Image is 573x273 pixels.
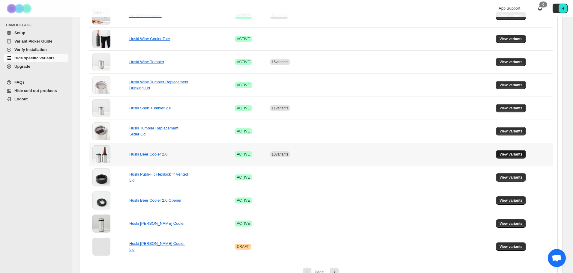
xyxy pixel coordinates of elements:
button: View variants [496,242,526,251]
img: Huski Beer Cooler 2.0 Opener [92,191,110,209]
text: H [562,7,564,10]
span: ACTIVE [237,152,250,157]
button: View variants [496,219,526,228]
span: ACTIVE [237,106,250,111]
a: Huski [PERSON_NAME] Cooler [129,221,185,226]
a: FAQs [4,78,68,87]
span: Setup [14,31,25,35]
span: Upgrade [14,64,30,69]
span: DRAFT [237,244,249,249]
img: Huski Wine Cooler Tote [92,30,110,48]
a: Huski Wine Tumbler Replacement Drinking Lid [129,80,188,90]
span: ACTIVE [237,175,250,180]
span: FAQs [14,80,25,85]
span: Variant Picker Guide [14,39,52,43]
img: Huski Push-Fit Flexilock™ Vented Lid [92,168,110,186]
img: Huski Short Tumbler 2.0 [92,99,110,117]
button: View variants [496,173,526,182]
button: Avatar with initials H [553,4,568,13]
a: Open chat [548,249,566,267]
a: 0 [537,5,543,11]
a: Huski Push-Fit Flexilock™ Vented Lid [129,172,188,182]
div: 0 [539,1,547,7]
button: View variants [496,35,526,43]
span: 10 variants [272,152,288,156]
span: View variants [499,106,523,111]
span: View variants [499,37,523,41]
button: View variants [496,127,526,135]
button: View variants [496,81,526,89]
span: Hide sold out products [14,88,57,93]
span: ACTIVE [237,221,250,226]
img: Huski Wine Tumbler [92,53,110,71]
span: Verify Installation [14,47,47,52]
span: View variants [499,129,523,134]
img: Huski Wine Tumbler Replacement Drinking Lid [92,76,110,94]
button: View variants [496,58,526,66]
span: ACTIVE [237,83,250,88]
a: Verify Installation [4,46,68,54]
span: ACTIVE [237,60,250,64]
span: Hide specific variants [14,56,55,60]
img: Camouflage [5,0,35,17]
span: View variants [499,221,523,226]
span: View variants [499,83,523,88]
span: App Support [499,6,520,10]
button: View variants [496,104,526,112]
span: View variants [499,60,523,64]
img: Huski Beer Cooler 2.0 [92,145,110,163]
a: Variant Picker Guide [4,37,68,46]
a: Huski Wine Cooler Tote [129,37,170,41]
span: View variants [499,175,523,180]
span: ACTIVE [237,129,250,134]
a: Setup [4,29,68,37]
a: Huski [PERSON_NAME] Cooler Lid [129,241,185,252]
a: Logout [4,95,68,103]
span: Logout [14,97,28,101]
span: 11 variants [272,106,288,110]
span: Avatar with initials H [559,4,567,13]
button: View variants [496,196,526,205]
span: View variants [499,152,523,157]
span: View variants [499,198,523,203]
a: Huski Short Tumbler 2.0 [129,106,171,110]
a: Hide sold out products [4,87,68,95]
a: Hide specific variants [4,54,68,62]
img: Huski Tumbler Replacement Slider Lid [92,122,110,140]
span: 15 variants [272,60,288,64]
a: Huski Tumbler Replacement Slider Lid [129,126,178,136]
img: Huski Seltzer Cooler [92,215,110,233]
span: ACTIVE [237,37,250,41]
a: Huski Wine Tumbler [129,60,164,64]
span: CAMOUFLAGE [6,23,69,28]
a: Huski Beer Cooler 2.0 Opener [129,198,181,203]
a: Upgrade [4,62,68,71]
span: View variants [499,244,523,249]
a: Huski Beer Cooler 2.0 [129,152,167,156]
button: View variants [496,150,526,159]
span: ACTIVE [237,198,250,203]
